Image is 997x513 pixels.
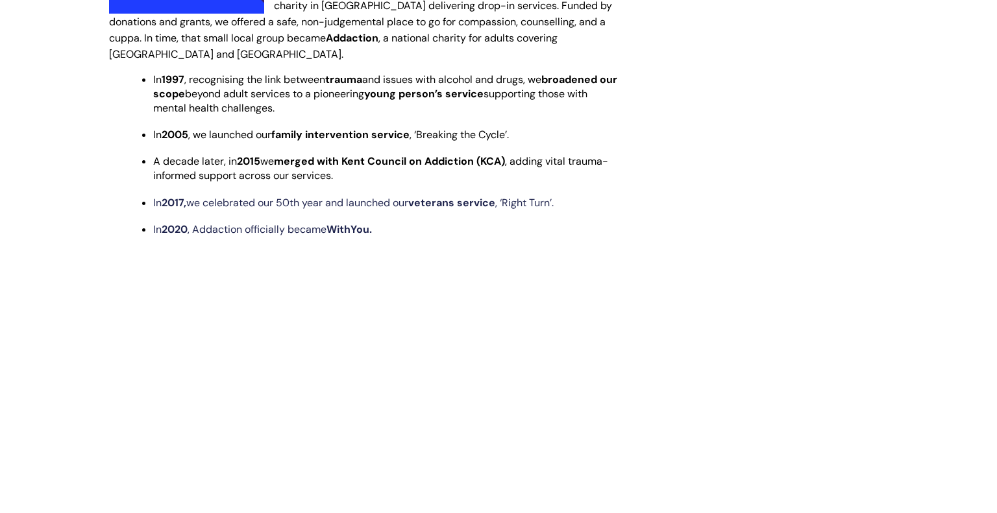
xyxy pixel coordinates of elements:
[237,154,260,168] strong: 2015
[274,154,505,168] strong: merged with Kent Council on Addiction (KCA)
[325,73,362,86] strong: trauma
[162,196,186,209] strong: 2017,
[271,128,410,141] strong: family intervention service
[153,128,509,141] span: In , we launched our , ‘Breaking the Cycle’.
[153,196,554,209] span: In we celebrated our 50th year and launched our , ‘Right Turn’.
[162,73,184,86] strong: 1997
[153,222,372,236] span: In , Addaction officially became
[153,73,617,101] strong: broadened our scope
[153,154,608,182] span: A decade later, in we , adding vital trauma-informed support across our services.
[153,73,617,115] span: In , recognising the link between and issues with alcohol and drugs, we beyond adult services to ...
[326,31,378,45] strong: Addaction
[408,196,495,209] strong: veterans service
[364,87,484,101] strong: young person’s service
[326,222,372,236] strong: WithYou.
[162,128,188,141] strong: 2005
[162,222,188,236] strong: 2020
